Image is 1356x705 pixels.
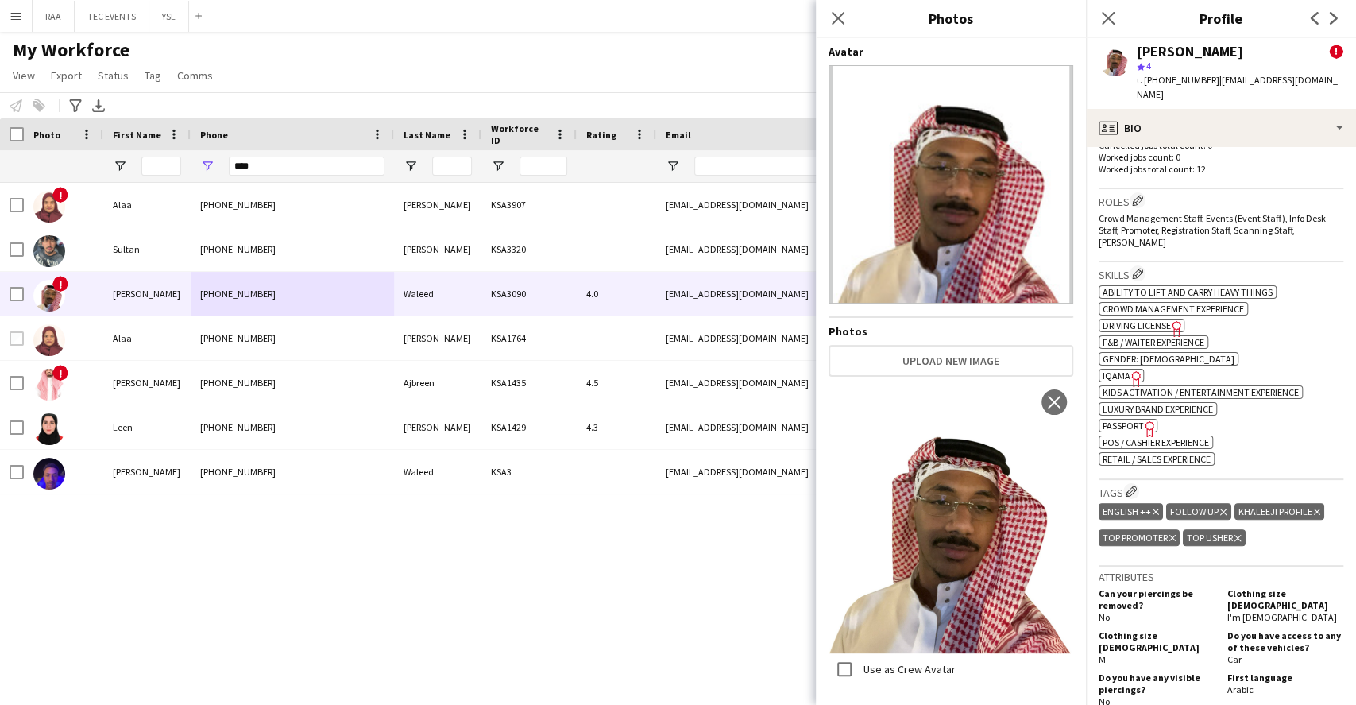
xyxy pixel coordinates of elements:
[1099,163,1343,175] p: Worked jobs total count: 12
[1137,45,1243,59] div: [PERSON_NAME]
[394,183,481,227] div: [PERSON_NAME]
[520,157,567,176] input: Workforce ID Filter Input
[1099,653,1106,665] span: M
[1099,265,1343,282] h3: Skills
[656,227,974,271] div: [EMAIL_ADDRESS][DOMAIN_NAME]
[656,183,974,227] div: [EMAIL_ADDRESS][DOMAIN_NAME]
[1183,529,1245,546] div: TOP USHER
[816,8,1086,29] h3: Photos
[1099,192,1343,209] h3: Roles
[191,272,394,316] div: [PHONE_NUMBER]
[1099,503,1163,520] div: ENGLISH ++
[1086,8,1356,29] h3: Profile
[481,272,577,316] div: KSA3090
[1099,483,1343,500] h3: Tags
[66,96,85,115] app-action-btn: Advanced filters
[177,68,213,83] span: Comms
[586,129,616,141] span: Rating
[52,187,68,203] span: !
[656,361,974,405] div: [EMAIL_ADDRESS][DOMAIN_NAME]
[1227,653,1242,665] span: Car
[1086,109,1356,147] div: Bio
[1103,386,1299,398] span: Kids activation / Entertainment experience
[103,272,191,316] div: [PERSON_NAME]
[577,405,656,449] div: 4.3
[103,316,191,360] div: Alaa
[33,129,60,141] span: Photo
[432,157,472,176] input: Last Name Filter Input
[44,65,88,86] a: Export
[829,45,1073,59] h4: Avatar
[1103,320,1171,331] span: Driving License
[656,316,974,360] div: [EMAIL_ADDRESS][DOMAIN_NAME]
[577,272,656,316] div: 4.0
[33,458,65,490] img: Khalid Waleed
[200,159,214,173] button: Open Filter Menu
[33,235,65,267] img: Sultan Al Maliki
[191,361,394,405] div: [PHONE_NUMBER]
[666,159,680,173] button: Open Filter Menu
[103,405,191,449] div: Leen
[191,316,394,360] div: [PHONE_NUMBER]
[394,227,481,271] div: [PERSON_NAME]
[103,450,191,494] div: [PERSON_NAME]
[404,129,450,141] span: Last Name
[1099,672,1215,695] h5: Do you have any visible piercings?
[1103,370,1130,382] span: IQAMA
[481,227,577,271] div: KSA3320
[481,183,577,227] div: KSA3907
[33,1,75,32] button: RAA
[33,413,65,445] img: Leen Akel
[91,65,135,86] a: Status
[1227,611,1337,623] span: I'm [DEMOGRAPHIC_DATA]
[52,276,68,292] span: !
[103,227,191,271] div: Sultan
[481,405,577,449] div: KSA1429
[829,65,1073,304] img: Crew avatar
[394,272,481,316] div: Waleed
[491,122,548,146] span: Workforce ID
[6,65,41,86] a: View
[1329,45,1343,59] span: !
[491,159,505,173] button: Open Filter Menu
[1099,529,1180,546] div: TOP PROMOTER
[1103,420,1144,432] span: Passport
[1103,403,1213,415] span: Luxury brand experience
[1099,151,1343,163] p: Worked jobs count: 0
[1166,503,1230,520] div: FOLLOW UP
[656,272,974,316] div: [EMAIL_ADDRESS][DOMAIN_NAME]
[1103,286,1273,298] span: Ability to lift and carry heavy things
[829,324,1073,339] h4: Photos
[13,68,35,83] span: View
[1103,436,1209,448] span: POS / Cashier experience
[98,68,129,83] span: Status
[481,450,577,494] div: KSA3
[1137,74,1338,100] span: | [EMAIL_ADDRESS][DOMAIN_NAME]
[229,157,384,176] input: Phone Filter Input
[141,157,181,176] input: First Name Filter Input
[1234,503,1324,520] div: KHALEEJI PROFILE
[404,159,418,173] button: Open Filter Menu
[138,65,168,86] a: Tag
[577,361,656,405] div: 4.5
[1099,629,1215,653] h5: Clothing size [DEMOGRAPHIC_DATA]
[13,38,129,62] span: My Workforce
[394,450,481,494] div: Waleed
[149,1,189,32] button: YSL
[1146,60,1151,72] span: 4
[1227,629,1343,653] h5: Do you have access to any of these vehicles?
[829,383,1073,653] img: Crew photo 950242
[1227,672,1343,684] h5: First language
[200,129,228,141] span: Phone
[113,159,127,173] button: Open Filter Menu
[51,68,82,83] span: Export
[1103,353,1234,365] span: Gender: [DEMOGRAPHIC_DATA]
[113,129,161,141] span: First Name
[191,183,394,227] div: [PHONE_NUMBER]
[666,129,691,141] span: Email
[89,96,108,115] app-action-btn: Export XLSX
[33,280,65,312] img: Khalid Waleed
[145,68,161,83] span: Tag
[481,316,577,360] div: KSA1764
[10,331,24,346] input: Row Selection is disabled for this row (unchecked)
